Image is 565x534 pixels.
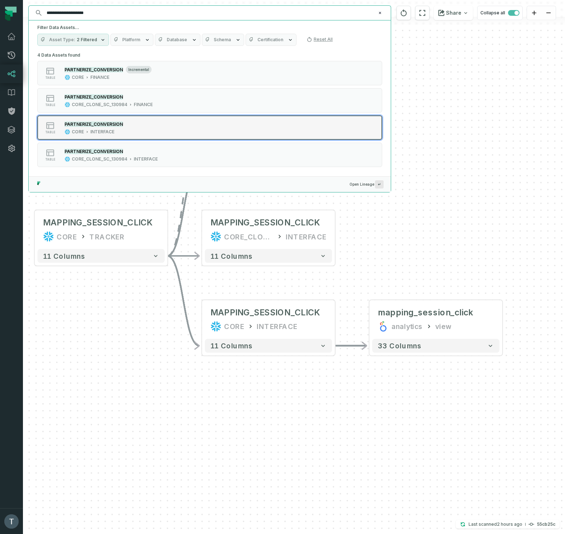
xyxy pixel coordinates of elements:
div: FINANCE [90,75,109,80]
div: Data Catalog [28,212,122,219]
div: 4 Data Assets found [37,50,382,176]
button: tableCOREINTERFACE [37,115,382,140]
span: 11 columns [210,342,253,350]
div: 3Data Catalog [13,210,130,221]
div: 1Find your Data Assets [13,94,130,105]
relative-time: Sep 24, 2025, 2:25 PM GMT+2 [497,521,522,527]
span: Certification [257,37,283,43]
div: CORE_CLONE_SC_130984 [224,231,273,242]
button: Reset All [304,34,336,45]
span: Asset Type [49,37,75,43]
div: Suggestions [29,50,391,176]
button: Asset Type2 Filtered [37,34,109,46]
button: Collapse all [477,6,523,20]
mark: PARTNERIZE_CONVERSION [65,67,123,72]
span: table [45,76,55,80]
button: tableCORE_CLONE_SC_130984INTERFACE [37,143,382,167]
div: CORE_CLONE_SC_130984 [72,102,127,108]
span: Messages [60,242,84,247]
div: CORE [72,129,84,135]
span: Database [167,37,187,43]
span: table [45,130,55,134]
div: 2Lineage Graph [13,182,130,194]
button: Messages [48,224,95,252]
h5: Filter Data Assets... [37,25,382,30]
div: MAPPING_SESSION_CLICK [210,307,321,318]
mark: PARTNERIZE_CONVERSION [65,94,123,100]
div: view [435,321,451,332]
button: Mark as completed [28,158,83,165]
mark: PARTNERIZE_CONVERSION [65,149,123,154]
span: Schema [214,37,231,43]
span: Tasks [112,242,127,247]
div: TRACKER [89,231,124,242]
button: Last scanned[DATE] 14:25:4155cb25c [456,520,560,529]
div: Quickly find the right data asset in your stack. [28,108,125,123]
div: CORE [57,231,77,242]
div: Check out these product tours to help you get started with Foundational. [10,40,133,58]
button: tableincrementalCOREFINANCE [37,61,382,85]
div: CORE [72,75,84,80]
span: Home [16,242,31,247]
button: Clear search query [376,9,384,16]
div: FINANCE [134,102,153,108]
div: Welcome, Taher! [10,28,133,40]
h1: Tasks [61,3,84,15]
mark: PARTNERIZE_CONVERSION [65,121,123,127]
span: incremental [126,66,152,73]
button: Database [155,34,200,46]
g: Edge from 958e7f09bee4206fe1066d4e8db475f7 to a1cad01c40eab8f9b121d86da47c45a7 [167,138,199,256]
div: MAPPING_SESSION_CLICK [210,217,321,228]
span: Platform [122,37,140,43]
span: 2 Filtered [77,37,97,43]
span: Press ↵ to add a new Data Asset to the graph [375,180,384,189]
div: Find your Data Assets [28,96,122,103]
p: About 5 minutes [95,66,136,73]
button: tableCORE_CLONE_SC_130984FINANCE [37,88,382,113]
span: Open Lineage [350,180,384,189]
div: MAPPING_SESSION_CLICK [43,217,153,228]
h4: 55cb25c [537,522,555,526]
div: INTERFACE [286,231,327,242]
p: 5 steps [7,66,25,73]
span: table [45,158,55,161]
div: INTERFACE [134,156,158,162]
button: Certification [246,34,296,46]
span: 11 columns [210,252,253,260]
g: Edge from 958e7f09bee4206fe1066d4e8db475f7 to ef7e31df729ed229a306e6b3ee6bf0b6 [167,256,199,346]
div: Close [126,3,139,16]
div: INTERFACE [90,129,114,135]
button: Tasks [96,224,143,252]
p: Last scanned [469,521,522,528]
span: table [45,103,55,107]
button: Share [434,6,473,20]
div: Lineage Graph [28,185,122,192]
button: Schema [202,34,244,46]
button: Platform [110,34,153,46]
div: INTERFACE [257,321,298,332]
span: 33 columns [378,342,422,350]
button: zoom in [527,6,541,20]
div: CORE [224,321,244,332]
span: 11 columns [43,252,85,260]
img: avatar of Taher Hekmatfar [4,514,19,529]
button: zoom out [541,6,556,20]
div: analytics [391,321,423,332]
div: CORE_CLONE_SC_130984 [72,156,127,162]
button: Take the tour [28,129,77,143]
div: mapping_session_click [378,307,473,318]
